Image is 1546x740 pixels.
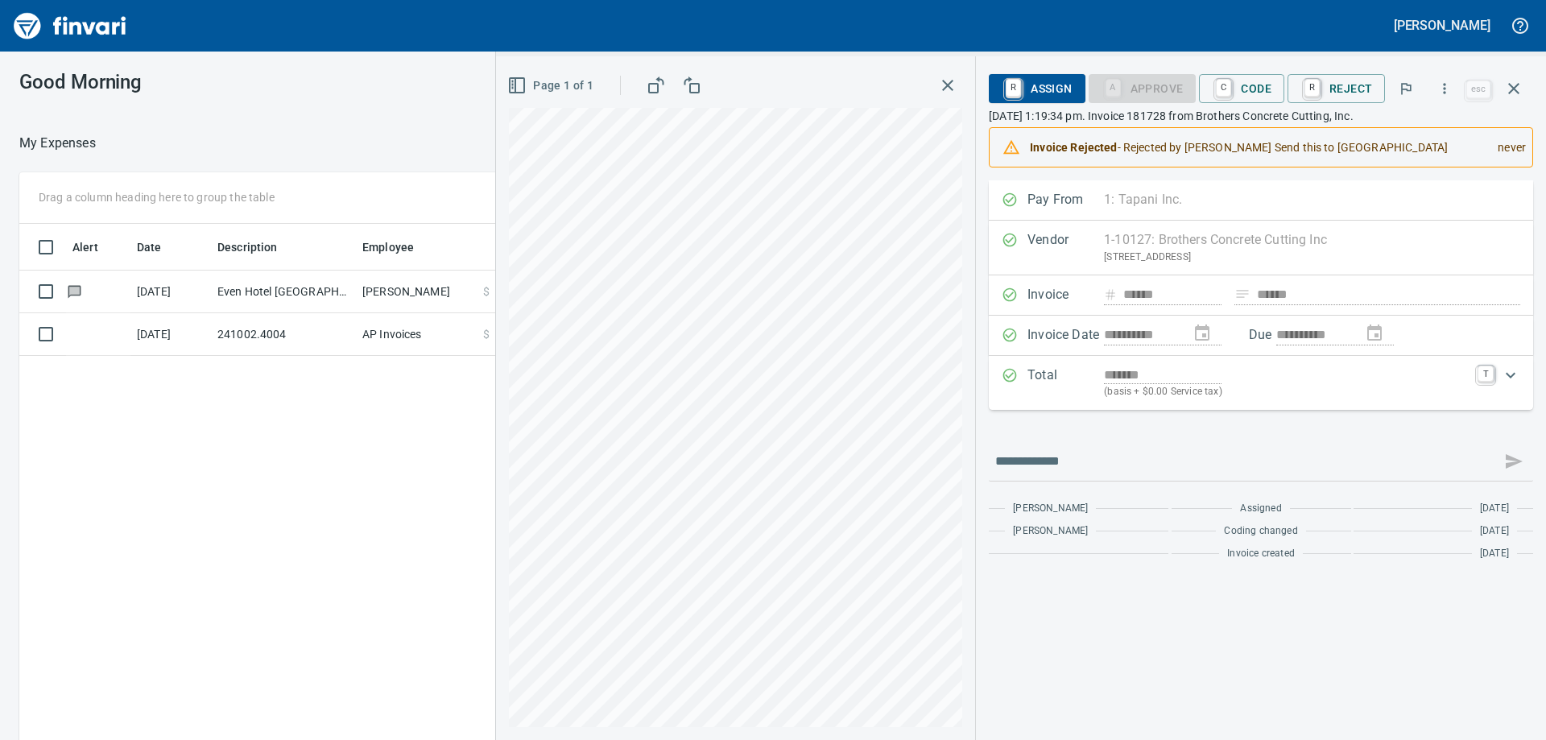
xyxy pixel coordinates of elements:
[10,6,130,45] img: Finvari
[504,71,600,101] button: Page 1 of 1
[19,71,362,93] h3: Good Morning
[1212,75,1271,102] span: Code
[1480,501,1509,517] span: [DATE]
[19,134,96,153] nav: breadcrumb
[1030,141,1117,154] strong: Invoice Rejected
[137,238,162,257] span: Date
[1240,501,1281,517] span: Assigned
[1480,523,1509,539] span: [DATE]
[1394,17,1490,34] h5: [PERSON_NAME]
[1480,546,1509,562] span: [DATE]
[989,356,1533,410] div: Expand
[39,189,275,205] p: Drag a column heading here to group the table
[217,238,278,257] span: Description
[1002,75,1072,102] span: Assign
[211,271,356,313] td: Even Hotel [GEOGRAPHIC_DATA] Air [GEOGRAPHIC_DATA]
[511,76,593,96] span: Page 1 of 1
[72,238,98,257] span: Alert
[1494,442,1533,481] span: This records your message into the invoice and notifies anyone mentioned
[66,286,83,296] span: Has messages
[1027,366,1104,400] p: Total
[356,271,477,313] td: [PERSON_NAME]
[1427,71,1462,106] button: More
[1089,81,1197,94] div: Coding Required
[1485,133,1526,162] div: never
[72,238,119,257] span: Alert
[489,238,551,257] span: Amount
[1104,384,1468,400] p: (basis + $0.00 Service tax)
[19,134,96,153] p: My Expenses
[362,238,435,257] span: Employee
[211,313,356,356] td: 241002.4004
[217,238,299,257] span: Description
[1304,79,1320,97] a: R
[989,108,1533,124] p: [DATE] 1:19:34 pm. Invoice 181728 from Brothers Concrete Cutting, Inc.
[1030,133,1485,162] div: - Rejected by [PERSON_NAME] Send this to [GEOGRAPHIC_DATA]
[1013,523,1088,539] span: [PERSON_NAME]
[1388,71,1424,106] button: Flag
[1006,79,1021,97] a: R
[483,326,490,342] span: $
[1466,81,1490,98] a: esc
[483,283,490,300] span: $
[356,313,477,356] td: AP Invoices
[989,74,1085,103] button: RAssign
[1300,75,1372,102] span: Reject
[130,313,211,356] td: [DATE]
[1013,501,1088,517] span: [PERSON_NAME]
[1227,546,1295,562] span: Invoice created
[1390,13,1494,38] button: [PERSON_NAME]
[1288,74,1385,103] button: RReject
[1199,74,1284,103] button: CCode
[130,271,211,313] td: [DATE]
[1478,366,1494,382] a: T
[1224,523,1297,539] span: Coding changed
[1216,79,1231,97] a: C
[362,238,414,257] span: Employee
[137,238,183,257] span: Date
